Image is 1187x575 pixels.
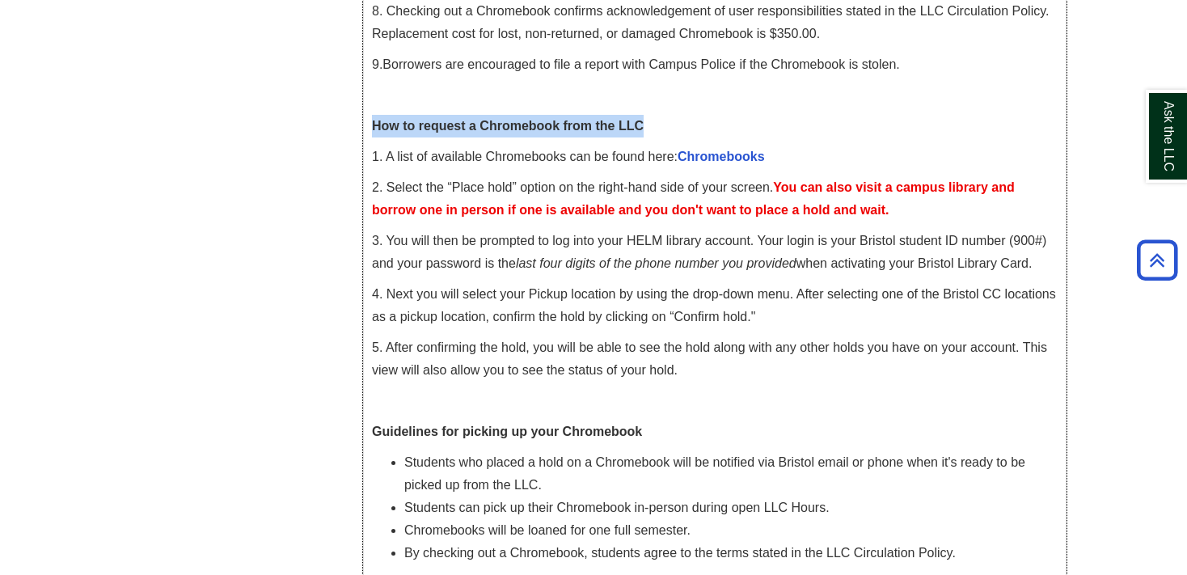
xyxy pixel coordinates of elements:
p: . [372,53,1058,76]
em: last four digits of the phone number you provided [516,256,796,270]
span: Students can pick up their Chromebook in-person during open LLC Hours. [404,501,830,514]
span: 1. A list of available Chromebooks can be found here: [372,150,765,163]
span: Chromebooks will be loaned for one full semester. [404,523,691,537]
span: 4. Next you will select your Pickup location by using the drop-down menu. After selecting one of ... [372,287,1056,323]
span: 9 [372,57,379,71]
span: Guidelines for picking up your Chromebook [372,425,642,438]
span: Borrowers are encouraged to file a report with Campus Police if the Chromebook is stolen. [382,57,899,71]
span: 3. You will then be prompted to log into your HELM library account. Your login is your Bristol st... [372,234,1046,270]
strong: How to request a Chromebook from the LLC [372,119,644,133]
a: Chromebooks [678,150,765,163]
span: By checking out a Chromebook, students agree to the terms stated in the LLC Circulation Policy. [404,546,956,560]
span: You can also visit a campus library and borrow one in person if one is available and you don't wa... [372,180,1015,217]
span: 5. After confirming the hold, you will be able to see the hold along with any other holds you hav... [372,340,1047,377]
span: 2. Select the “Place hold” option on the right-hand side of your screen. [372,180,1015,217]
a: Back to Top [1131,249,1183,271]
span: 8. Checking out a Chromebook confirms acknowledgement of user responsibilities stated in the LLC ... [372,4,1049,40]
span: Students who placed a hold on a Chromebook will be notified via Bristol email or phone when it's ... [404,455,1025,492]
